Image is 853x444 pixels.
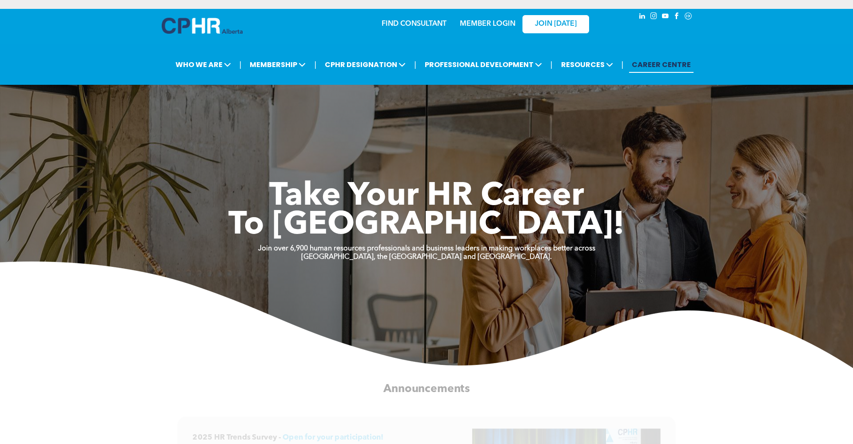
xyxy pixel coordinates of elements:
a: FIND CONSULTANT [382,20,446,28]
li: | [550,55,553,74]
span: PROFESSIONAL DEVELOPMENT [422,56,545,73]
img: A blue and white logo for cp alberta [162,18,243,34]
a: linkedin [637,11,647,23]
a: facebook [672,11,682,23]
span: RESOURCES [558,56,616,73]
li: | [414,55,416,74]
span: Announcements [383,383,470,394]
a: instagram [649,11,658,23]
li: | [314,55,316,74]
a: JOIN [DATE] [522,15,589,33]
a: Social network [683,11,693,23]
a: youtube [660,11,670,23]
span: WHO WE ARE [173,56,234,73]
a: MEMBER LOGIN [460,20,515,28]
li: | [622,55,624,74]
strong: [GEOGRAPHIC_DATA], the [GEOGRAPHIC_DATA] and [GEOGRAPHIC_DATA]. [301,254,552,261]
span: 2025 HR Trends Survey - [192,433,281,441]
span: CPHR DESIGNATION [322,56,408,73]
span: JOIN [DATE] [535,20,577,28]
span: Take Your HR Career [269,181,584,213]
a: CAREER CENTRE [629,56,694,73]
span: MEMBERSHIP [247,56,308,73]
strong: Join over 6,900 human resources professionals and business leaders in making workplaces better ac... [258,245,595,252]
li: | [239,55,242,74]
span: To [GEOGRAPHIC_DATA]! [228,210,625,242]
span: Open for your participation! [283,433,383,441]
